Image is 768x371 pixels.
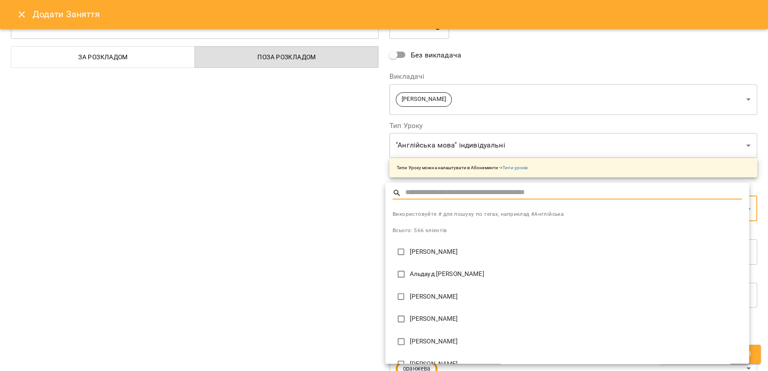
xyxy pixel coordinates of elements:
p: [PERSON_NAME] [410,292,742,301]
span: Використовуйте # для пошуку по тегах, наприклад #Англійська [393,210,742,219]
p: [PERSON_NAME] [410,337,742,346]
p: [PERSON_NAME] [410,314,742,323]
p: [PERSON_NAME] [410,360,742,369]
p: [PERSON_NAME] [410,247,742,257]
p: Альдауд [PERSON_NAME] [410,270,742,279]
span: Всього: 566 клієнтів [393,227,447,233]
